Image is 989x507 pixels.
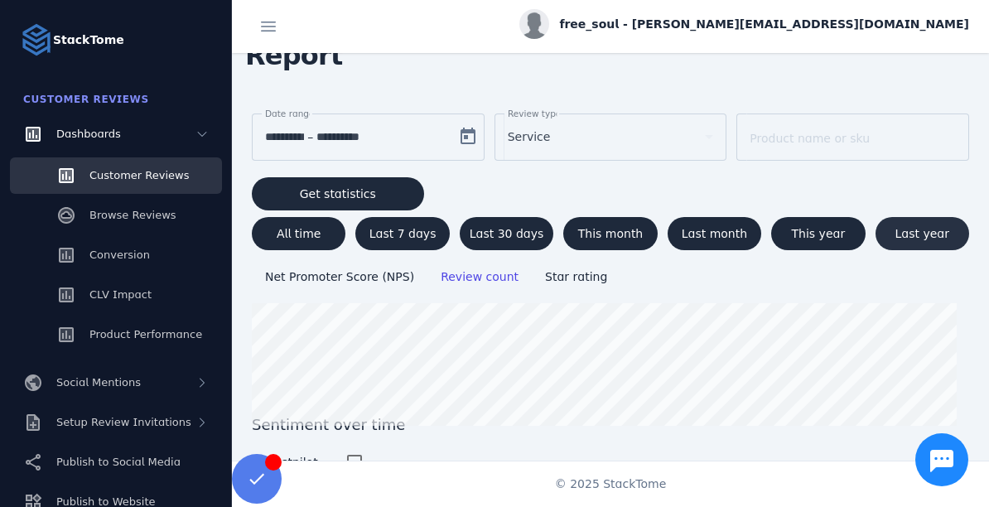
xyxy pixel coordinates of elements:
[10,277,222,313] a: CLV Impact
[89,328,202,340] span: Product Performance
[519,9,549,39] img: profile.jpg
[89,249,150,261] span: Conversion
[252,177,424,210] button: Get statistics
[23,94,149,105] span: Customer Reviews
[792,228,846,239] span: This year
[563,217,657,250] button: This month
[771,217,865,250] button: This year
[508,109,561,118] mat-label: Review type
[470,228,544,239] span: Last 30 days
[53,31,124,49] strong: StackTome
[460,217,553,250] button: Last 30 days
[56,456,181,468] span: Publish to Social Media
[10,237,222,273] a: Conversion
[232,29,356,82] span: Report
[451,120,485,153] button: Open calendar
[307,127,313,147] span: –
[56,128,121,140] span: Dashboards
[10,157,222,194] a: Customer Reviews
[300,188,376,200] span: Get statistics
[252,217,345,250] button: All time
[876,217,969,250] button: Last year
[355,217,449,250] button: Last 7 days
[265,270,414,283] span: Net Promoter Score (NPS)
[277,228,321,239] span: All time
[89,209,176,221] span: Browse Reviews
[441,270,519,283] span: Review count
[10,197,222,234] a: Browse Reviews
[895,228,949,239] span: Last year
[668,217,761,250] button: Last month
[89,169,189,181] span: Customer Reviews
[56,376,141,389] span: Social Mentions
[369,228,437,239] span: Last 7 days
[20,23,53,56] img: Logo image
[10,444,222,480] a: Publish to Social Media
[750,132,870,145] mat-label: Product name or sku
[545,270,607,283] span: Star rating
[508,127,551,147] span: Service
[519,9,969,39] button: free_soul - [PERSON_NAME][EMAIL_ADDRESS][DOMAIN_NAME]
[559,16,969,33] span: free_soul - [PERSON_NAME][EMAIL_ADDRESS][DOMAIN_NAME]
[89,288,152,301] span: CLV Impact
[265,109,314,118] mat-label: Date range
[10,316,222,353] a: Product Performance
[555,476,667,493] span: © 2025 StackTome
[682,228,747,239] span: Last month
[56,416,191,428] span: Setup Review Invitations
[578,228,644,239] span: This month
[265,456,318,469] span: trustpilot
